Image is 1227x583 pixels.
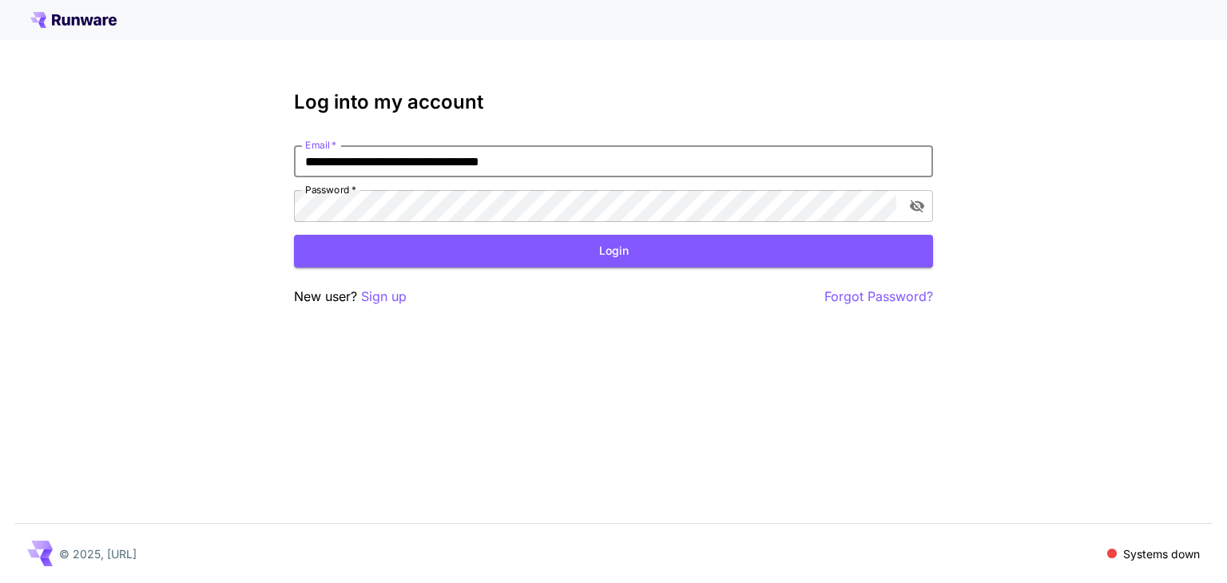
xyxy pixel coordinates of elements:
[361,287,407,307] button: Sign up
[294,235,933,268] button: Login
[294,287,407,307] p: New user?
[294,91,933,113] h3: Log into my account
[59,545,137,562] p: © 2025, [URL]
[824,287,933,307] button: Forgot Password?
[305,183,356,196] label: Password
[1123,545,1200,562] p: Systems down
[903,192,931,220] button: toggle password visibility
[305,138,336,152] label: Email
